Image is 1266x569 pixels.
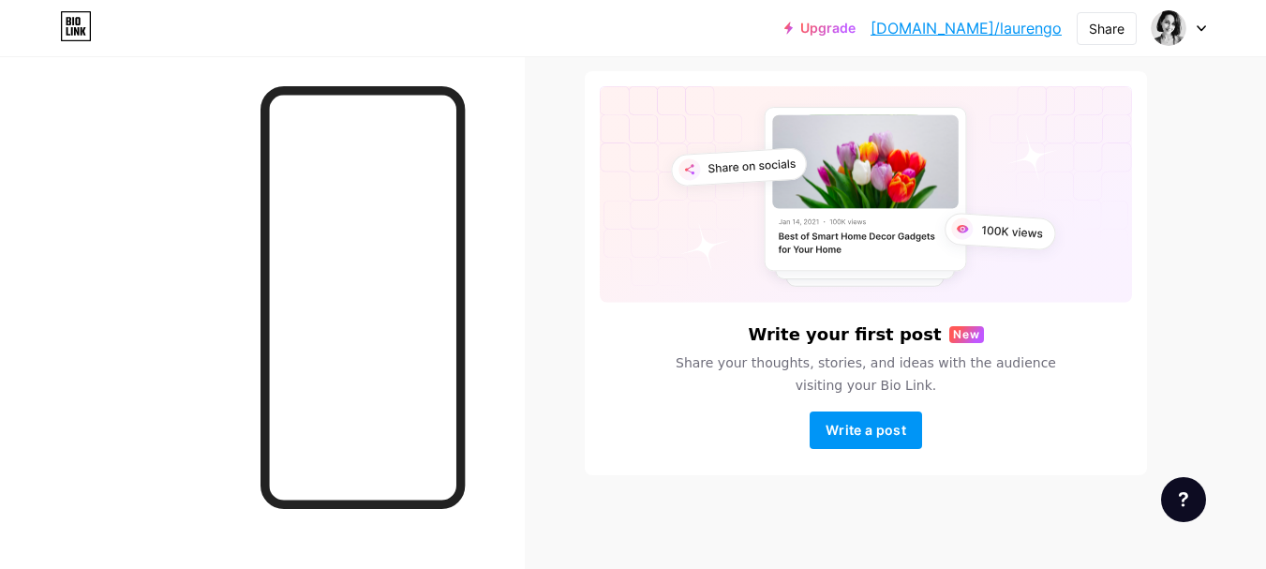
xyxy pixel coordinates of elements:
[748,325,941,344] h6: Write your first post
[871,17,1062,39] a: [DOMAIN_NAME]/laurengo
[1089,19,1125,38] div: Share
[953,326,980,343] span: New
[784,21,856,36] a: Upgrade
[810,412,922,449] button: Write a post
[826,422,906,438] span: Write a post
[1151,10,1186,46] img: Lauren Gomes Pires
[653,352,1079,397] span: Share your thoughts, stories, and ideas with the audience visiting your Bio Link.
